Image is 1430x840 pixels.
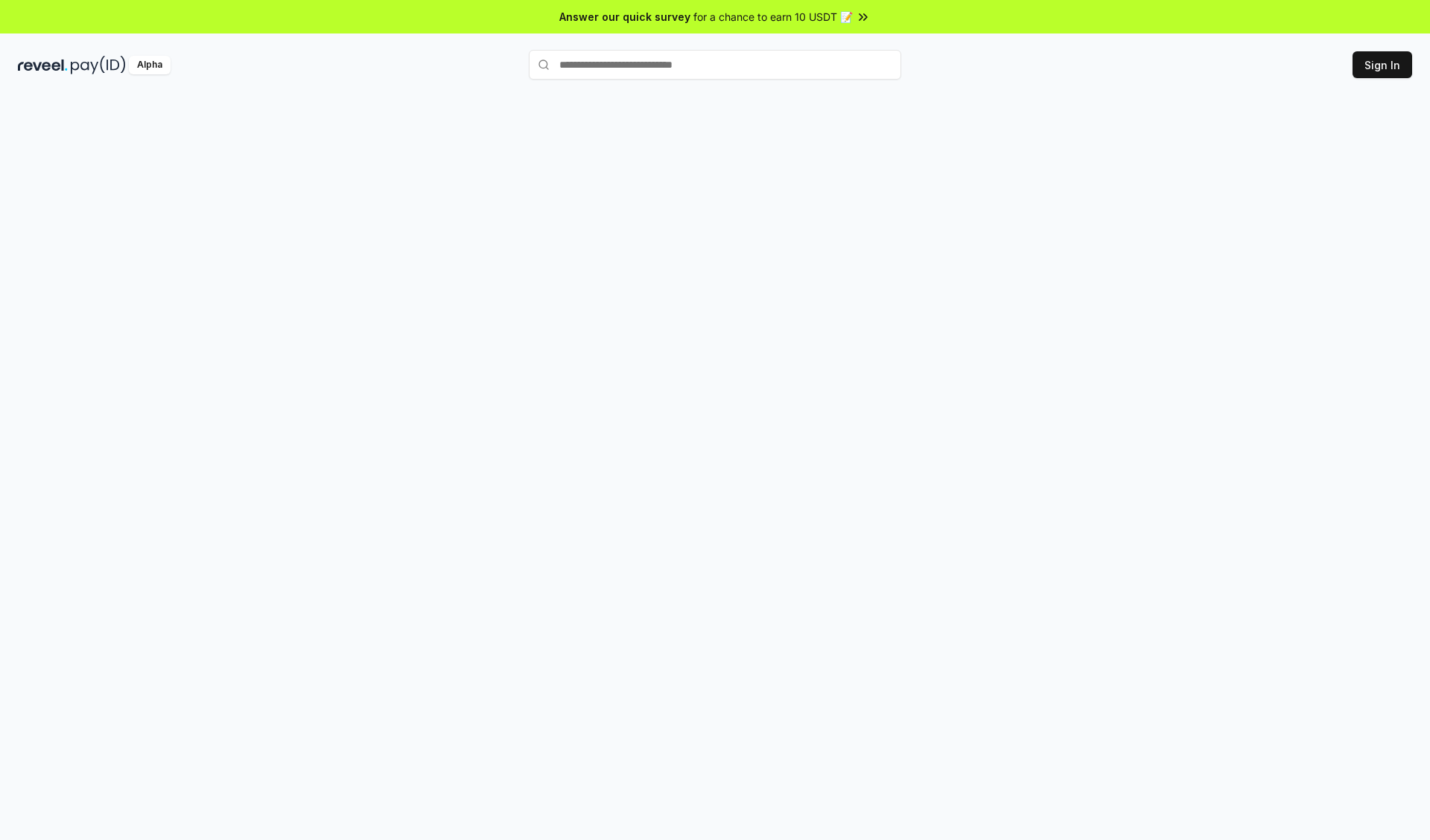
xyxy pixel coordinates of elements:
img: reveel_dark [18,56,68,74]
div: Alpha [129,56,171,74]
span: for a chance to earn 10 USDT 📝 [693,9,853,25]
span: Answer our quick survey [559,9,690,25]
img: pay_id [71,56,126,74]
button: Sign In [1353,51,1412,78]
